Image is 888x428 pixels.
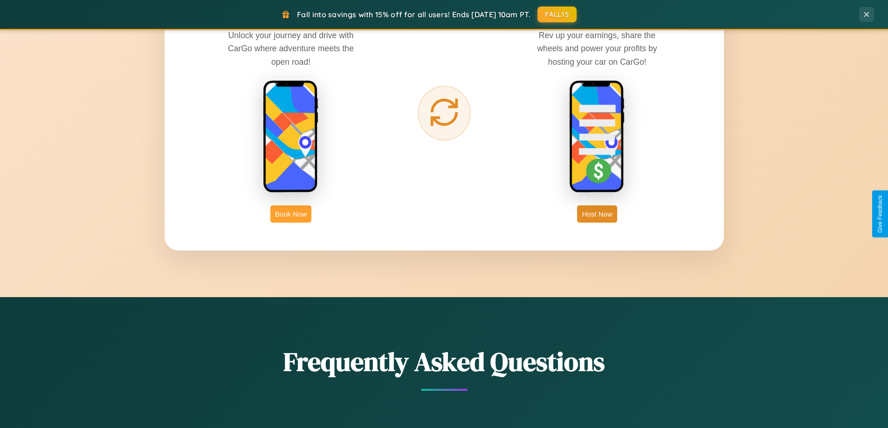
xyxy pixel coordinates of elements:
button: Book Now [270,205,311,223]
img: rent phone [263,80,319,194]
div: Give Feedback [877,195,883,233]
button: Host Now [577,205,617,223]
img: host phone [569,80,625,194]
span: Fall into savings with 15% off for all users! Ends [DATE] 10am PT. [297,10,530,19]
p: Unlock your journey and drive with CarGo where adventure meets the open road! [221,29,361,68]
h2: Frequently Asked Questions [165,344,724,380]
p: Rev up your earnings, share the wheels and power your profits by hosting your car on CarGo! [527,29,667,68]
button: FALL15 [537,7,577,22]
